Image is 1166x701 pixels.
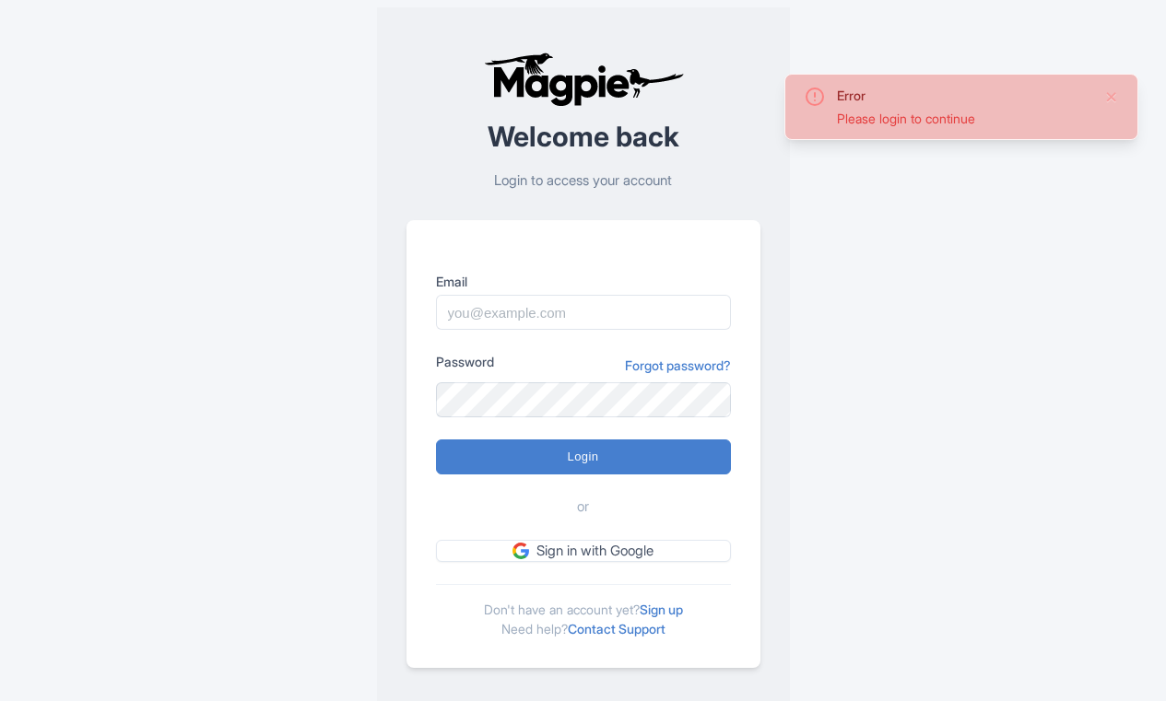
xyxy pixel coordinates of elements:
img: google.svg [512,543,529,559]
a: Sign up [640,602,683,617]
a: Sign in with Google [436,540,731,563]
label: Email [436,272,731,291]
input: Login [436,439,731,474]
a: Forgot password? [625,356,731,375]
input: you@example.com [436,295,731,330]
p: Login to access your account [406,170,760,192]
div: Error [837,86,1089,105]
span: or [577,497,589,518]
div: Please login to continue [837,109,1089,128]
a: Contact Support [568,621,665,637]
label: Password [436,352,494,371]
h2: Welcome back [406,122,760,152]
img: logo-ab69f6fb50320c5b225c76a69d11143b.png [479,52,687,107]
div: Don't have an account yet? Need help? [436,584,731,638]
button: Close [1104,86,1119,108]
